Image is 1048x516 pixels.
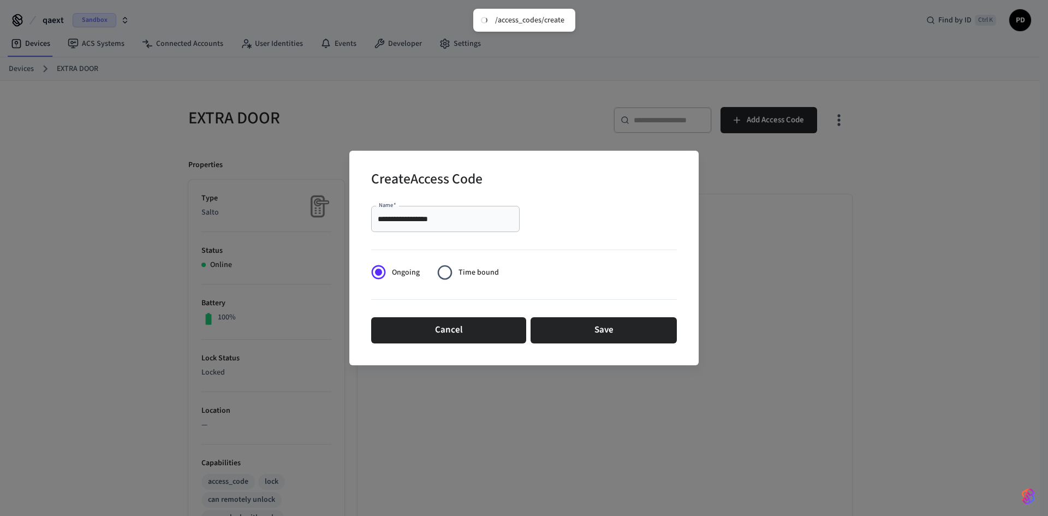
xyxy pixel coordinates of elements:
img: SeamLogoGradient.69752ec5.svg [1022,488,1035,505]
button: Save [531,317,677,343]
span: Ongoing [392,267,420,278]
h2: Create Access Code [371,164,483,197]
label: Name [379,201,396,209]
button: Cancel [371,317,526,343]
div: /access_codes/create [495,15,564,25]
span: Time bound [458,267,499,278]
